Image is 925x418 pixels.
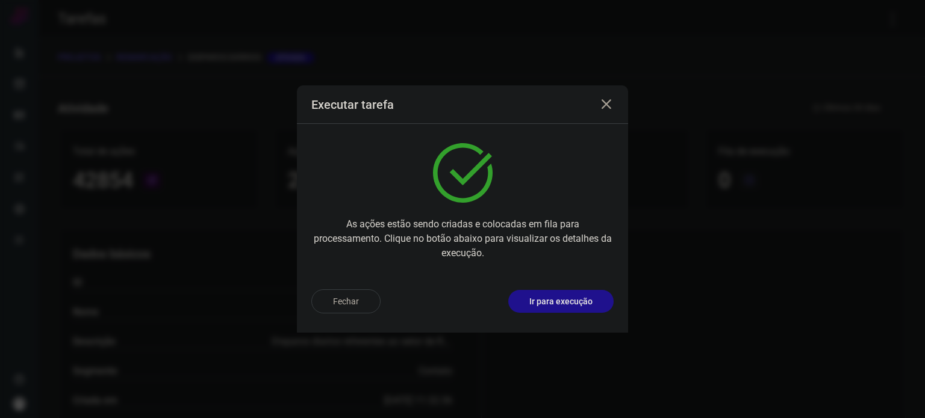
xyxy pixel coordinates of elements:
[311,289,381,313] button: Fechar
[311,217,614,260] p: As ações estão sendo criadas e colocadas em fila para processamento. Clique no botão abaixo para ...
[433,143,493,203] img: verified.svg
[508,290,614,313] button: Ir para execução
[311,97,394,112] h3: Executar tarefa
[529,295,593,308] p: Ir para execução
